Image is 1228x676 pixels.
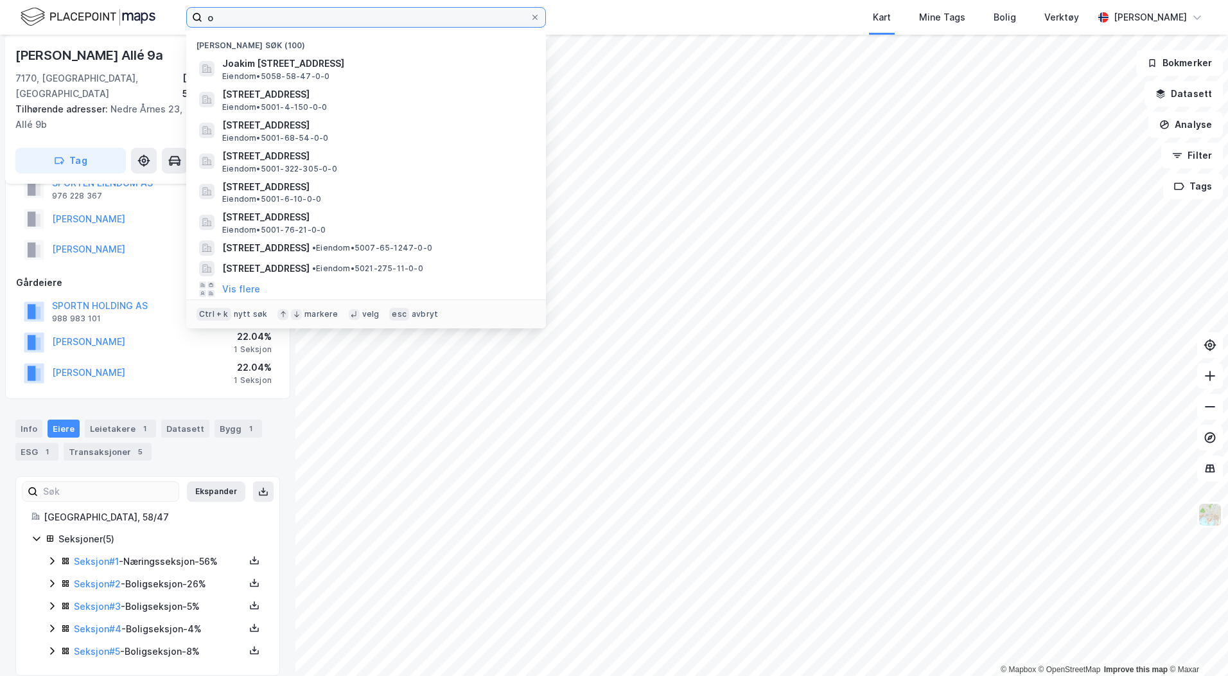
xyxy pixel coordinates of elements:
[222,240,310,256] span: [STREET_ADDRESS]
[1148,112,1223,138] button: Analyse
[134,445,146,458] div: 5
[304,309,338,319] div: markere
[44,510,264,525] div: [GEOGRAPHIC_DATA], 58/47
[74,601,121,612] a: Seksjon#3
[222,225,326,235] span: Eiendom • 5001-76-21-0-0
[74,556,119,567] a: Seksjon#1
[21,6,155,28] img: logo.f888ab2527a4732fd821a326f86c7f29.svg
[222,261,310,276] span: [STREET_ADDRESS]
[312,263,316,273] span: •
[412,309,438,319] div: avbryt
[74,599,245,614] div: - Boligseksjon - 5%
[234,344,272,355] div: 1 Seksjon
[1145,81,1223,107] button: Datasett
[52,314,101,324] div: 988 983 101
[1104,665,1168,674] a: Improve this map
[222,56,531,71] span: Joakim [STREET_ADDRESS]
[1039,665,1101,674] a: OpenStreetMap
[222,164,337,174] span: Eiendom • 5001-322-305-0-0
[15,443,58,461] div: ESG
[222,87,531,102] span: [STREET_ADDRESS]
[15,148,126,173] button: Tag
[74,578,121,589] a: Seksjon#2
[234,360,272,375] div: 22.04%
[74,623,121,634] a: Seksjon#4
[222,194,321,204] span: Eiendom • 5001-6-10-0-0
[222,281,260,297] button: Vis flere
[1164,614,1228,676] div: Kontrollprogram for chat
[222,71,329,82] span: Eiendom • 5058-58-47-0-0
[1001,665,1036,674] a: Mapbox
[222,148,531,164] span: [STREET_ADDRESS]
[389,308,409,321] div: esc
[16,275,279,290] div: Gårdeiere
[234,375,272,386] div: 1 Seksjon
[244,422,257,435] div: 1
[222,133,328,143] span: Eiendom • 5001-68-54-0-0
[48,420,80,438] div: Eiere
[182,71,280,102] div: [GEOGRAPHIC_DATA], 58/47
[38,482,179,501] input: Søk
[15,71,182,102] div: 7170, [GEOGRAPHIC_DATA], [GEOGRAPHIC_DATA]
[312,263,423,274] span: Eiendom • 5021-275-11-0-0
[15,103,110,114] span: Tilhørende adresser:
[74,646,120,657] a: Seksjon#5
[52,191,102,201] div: 976 228 367
[312,243,316,253] span: •
[74,644,245,659] div: - Boligseksjon - 8%
[15,102,270,132] div: Nedre Årnes 23, [PERSON_NAME] Allé 9b
[222,179,531,195] span: [STREET_ADDRESS]
[222,118,531,133] span: [STREET_ADDRESS]
[202,8,530,27] input: Søk på adresse, matrikkel, gårdeiere, leietakere eller personer
[74,621,245,637] div: - Boligseksjon - 4%
[362,309,380,319] div: velg
[161,420,209,438] div: Datasett
[1114,10,1187,25] div: [PERSON_NAME]
[40,445,53,458] div: 1
[138,422,151,435] div: 1
[186,30,546,53] div: [PERSON_NAME] søk (100)
[85,420,156,438] div: Leietakere
[1161,143,1223,168] button: Filter
[994,10,1016,25] div: Bolig
[58,531,264,547] div: Seksjoner ( 5 )
[74,554,245,569] div: - Næringsseksjon - 56%
[222,102,327,112] span: Eiendom • 5001-4-150-0-0
[1164,614,1228,676] iframe: Chat Widget
[919,10,965,25] div: Mine Tags
[222,209,531,225] span: [STREET_ADDRESS]
[1136,50,1223,76] button: Bokmerker
[1163,173,1223,199] button: Tags
[197,308,231,321] div: Ctrl + k
[234,329,272,344] div: 22.04%
[234,309,268,319] div: nytt søk
[64,443,152,461] div: Transaksjoner
[74,576,245,592] div: - Boligseksjon - 26%
[215,420,262,438] div: Bygg
[873,10,891,25] div: Kart
[15,420,42,438] div: Info
[1198,503,1222,527] img: Z
[187,481,245,502] button: Ekspander
[15,45,166,66] div: [PERSON_NAME] Allé 9a
[312,243,432,253] span: Eiendom • 5007-65-1247-0-0
[1044,10,1079,25] div: Verktøy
